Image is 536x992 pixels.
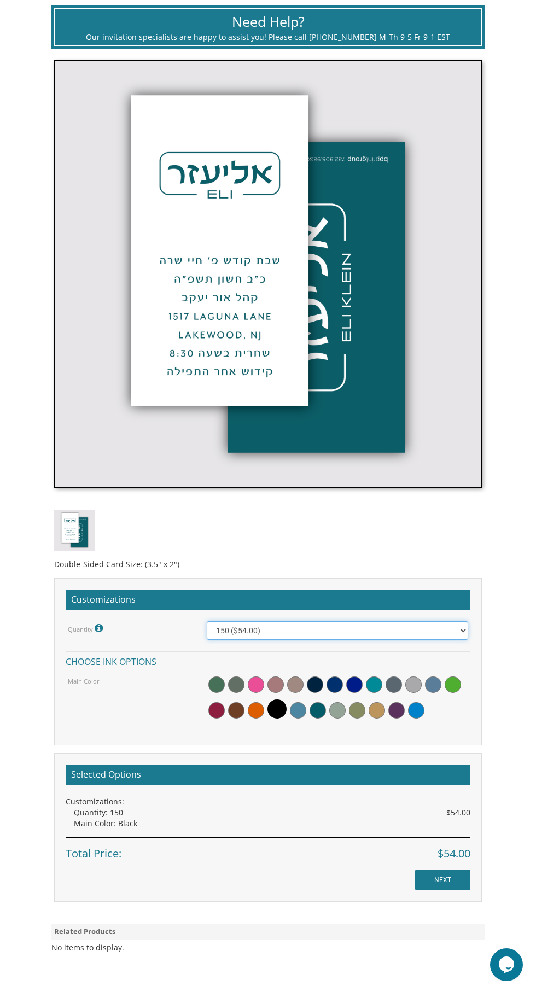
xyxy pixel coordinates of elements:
div: No items to display. [51,942,124,953]
div: Double-Sided Card Size: (3.5" x 2") [54,551,482,570]
img: km7-thumb.jpg [54,510,95,551]
h2: Customizations [66,590,470,610]
div: Customizations: [66,796,470,807]
span: $54.00 [446,807,470,818]
div: Quantity: 150 [74,807,470,818]
iframe: chat widget [490,948,525,981]
h4: Choose ink options [66,651,470,670]
div: Main Color: Black [74,818,470,829]
h2: Selected Options [66,765,470,785]
label: Quantity [68,621,106,635]
label: Main Color [68,677,100,686]
div: Total Price: [66,837,470,862]
input: NEXT [415,870,470,890]
div: Related Products [51,924,484,940]
img: km7-thumb.jpg [54,60,482,488]
span: $54.00 [438,846,470,862]
div: Our invitation specialists are happy to assist you! Please call [PHONE_NUMBER] M-Th 9-5 Fr 9-1 EST [69,32,467,43]
div: Need Help? [69,12,467,32]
